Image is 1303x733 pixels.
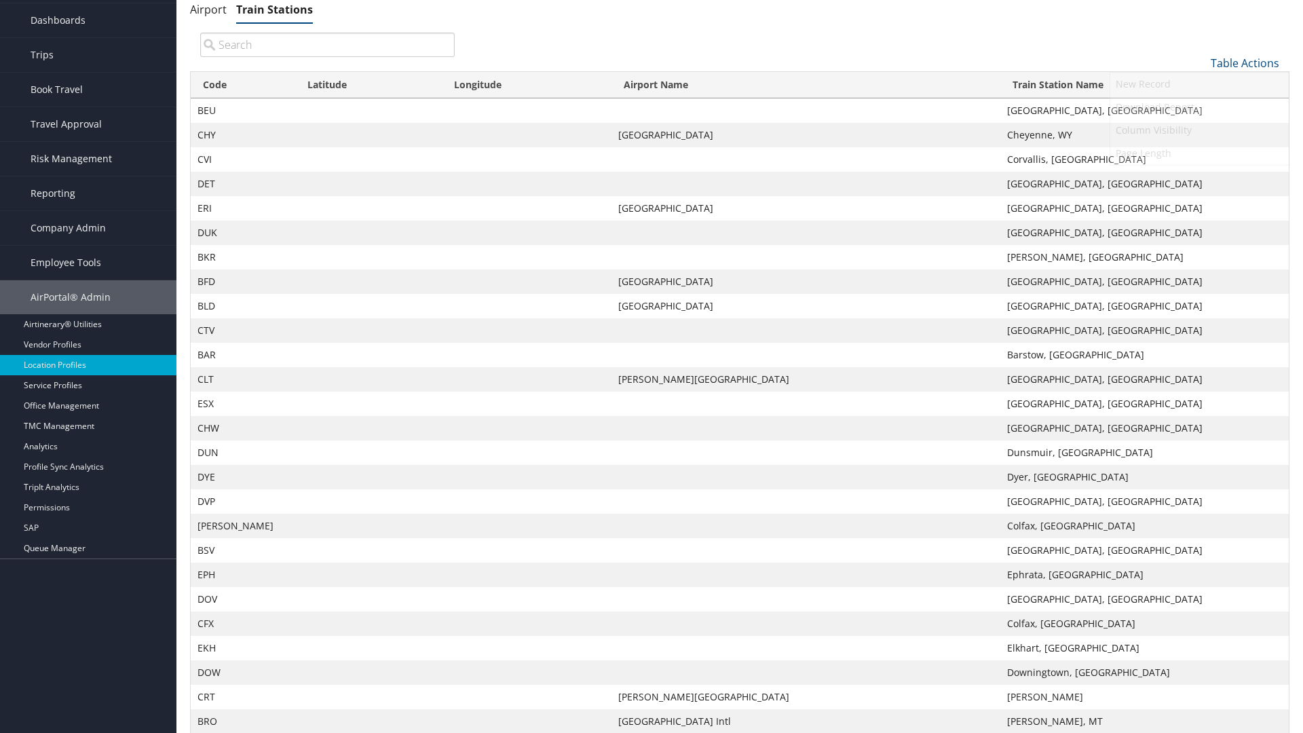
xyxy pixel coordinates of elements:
span: Trips [31,38,54,72]
span: Company Admin [31,211,106,245]
span: Book Travel [31,73,83,107]
span: Employee Tools [31,246,101,280]
span: Risk Management [31,142,112,176]
a: New Record [1110,73,1289,96]
a: 25 [1110,97,1289,120]
span: Travel Approval [31,107,102,141]
span: Reporting [31,176,75,210]
span: AirPortal® Admin [31,280,111,314]
a: 50 [1110,120,1289,143]
span: Dashboards [31,3,86,37]
a: 100 [1110,143,1289,166]
a: 10 [1110,74,1289,97]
